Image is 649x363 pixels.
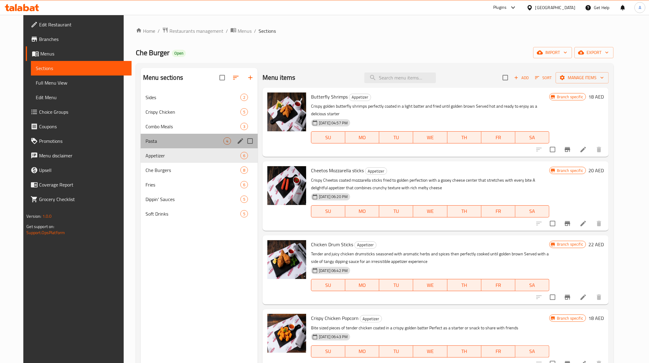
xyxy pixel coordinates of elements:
[26,192,132,207] a: Grocery Checklist
[345,279,379,291] button: MO
[450,133,479,142] span: TH
[158,27,160,35] li: /
[481,131,515,143] button: FR
[364,72,436,83] input: search
[240,210,248,217] div: items
[379,205,413,217] button: TU
[26,229,65,237] a: Support.OpsPlatform
[267,92,306,131] img: Butterfly Shrimps
[348,347,377,356] span: MO
[141,90,258,105] div: Sides2
[316,194,350,200] span: [DATE] 06:20 PM
[413,131,447,143] button: WE
[560,290,575,304] button: Branch-specific-item
[141,105,258,119] div: Crispy Chicken5
[240,123,248,130] div: items
[365,168,387,175] span: Appetizer
[348,207,377,216] span: MO
[360,315,382,322] span: Appetizer
[240,196,248,203] div: items
[447,345,481,358] button: TH
[26,105,132,119] a: Choice Groups
[146,152,240,159] span: Appetizer
[481,205,515,217] button: FR
[348,133,377,142] span: MO
[345,131,379,143] button: MO
[481,279,515,291] button: FR
[39,196,127,203] span: Grocery Checklist
[229,70,243,85] span: Sort sections
[311,176,549,192] p: Crispy Cheetos coated mozzarella sticks fried to golden perfection with a gooey cheese center tha...
[238,27,252,35] span: Menus
[416,133,445,142] span: WE
[512,73,531,82] span: Add item
[26,32,132,46] a: Branches
[39,137,127,145] span: Promotions
[31,61,132,76] a: Sections
[311,205,345,217] button: SU
[39,123,127,130] span: Coupons
[236,136,245,146] button: edit
[481,345,515,358] button: FR
[416,347,445,356] span: WE
[345,345,379,358] button: MO
[354,241,376,249] div: Appetizer
[162,27,223,35] a: Restaurants management
[515,205,549,217] button: SA
[345,205,379,217] button: MO
[349,94,371,101] span: Appetizer
[141,148,258,163] div: Appetizer6
[379,131,413,143] button: TU
[314,207,343,216] span: SU
[39,108,127,116] span: Choice Groups
[379,345,413,358] button: TU
[36,79,127,86] span: Full Menu View
[554,94,586,100] span: Branch specific
[26,17,132,32] a: Edit Restaurant
[484,207,513,216] span: FR
[447,205,481,217] button: TH
[267,240,306,279] img: Chicken Drum Sticks
[172,51,186,56] span: Open
[588,92,604,101] h6: 18 AED
[579,49,609,56] span: export
[241,211,248,217] span: 5
[316,334,350,340] span: [DATE] 06:43 PM
[518,347,547,356] span: SA
[554,168,586,173] span: Branch specific
[588,314,604,322] h6: 18 AED
[146,210,240,217] div: Soft Drinks
[499,71,512,84] span: Select section
[311,92,348,101] span: Butterfly Shrimps
[311,324,549,332] p: Bite sized pieces of tender chicken coated in a crispy golden batter Perfect as a starter or snac...
[26,46,132,61] a: Menus
[136,27,155,35] a: Home
[26,134,132,148] a: Promotions
[141,134,258,148] div: Pasta4edit
[26,119,132,134] a: Coupons
[534,73,553,82] button: Sort
[39,166,127,174] span: Upsell
[518,207,547,216] span: SA
[535,74,552,81] span: Sort
[447,279,481,291] button: TH
[226,27,228,35] li: /
[311,345,345,358] button: SU
[588,166,604,175] h6: 20 AED
[533,47,572,58] button: import
[241,167,248,173] span: 8
[146,166,240,174] div: Che Burgers
[535,4,575,11] div: [GEOGRAPHIC_DATA]
[531,73,556,82] span: Sort items
[39,181,127,188] span: Coverage Report
[513,74,530,81] span: Add
[240,108,248,116] div: items
[447,131,481,143] button: TH
[484,133,513,142] span: FR
[254,27,256,35] li: /
[512,73,531,82] button: Add
[348,281,377,290] span: MO
[39,35,127,43] span: Branches
[141,88,258,224] nav: Menu sections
